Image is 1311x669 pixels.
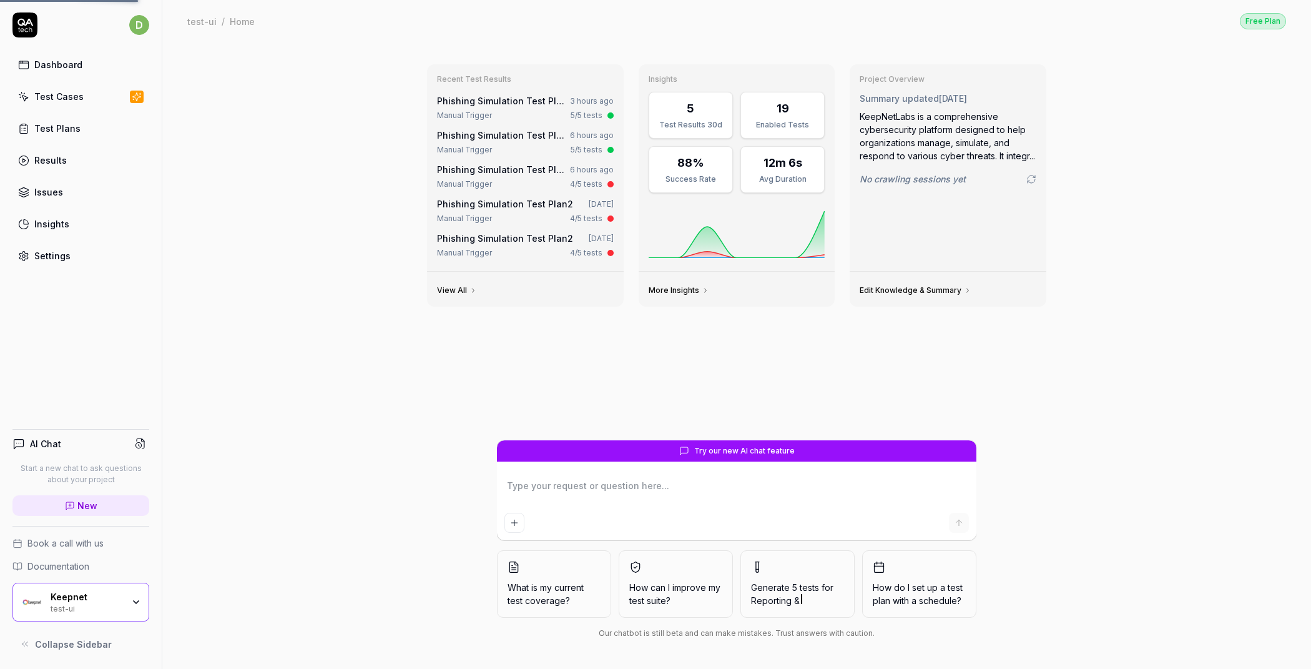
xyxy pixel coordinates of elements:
a: Test Plans [12,116,149,141]
div: Settings [34,249,71,262]
div: Home [230,15,255,27]
a: Edit Knowledge & Summary [860,285,971,295]
div: 5/5 tests [571,144,602,156]
a: Dashboard [12,52,149,77]
h4: AI Chat [30,437,61,450]
span: d [129,15,149,35]
a: New [12,495,149,516]
button: What is my current test coverage? [497,550,611,618]
div: KeepNetLabs is a comprehensive cybersecurity platform designed to help organizations manage, simu... [860,110,1036,162]
a: More Insights [649,285,709,295]
div: 4/5 tests [570,247,602,259]
a: Phishing Simulation Test Plan2 [437,96,573,106]
div: test-ui [187,15,217,27]
div: 4/5 tests [570,213,602,224]
div: Manual Trigger [437,213,492,224]
a: Phishing Simulation Test Plan2 [437,199,573,209]
div: Test Plans [34,122,81,135]
button: d [129,12,149,37]
span: Generate 5 tests for [751,581,844,607]
div: 12m 6s [764,154,802,171]
h3: Recent Test Results [437,74,614,84]
time: 6 hours ago [570,131,614,140]
span: How can I improve my test suite? [629,581,722,607]
time: [DATE] [589,234,614,243]
div: Avg Duration [749,174,817,185]
a: Phishing Simulation Test Plan2 [437,233,573,244]
div: Test Results 30d [657,119,725,131]
div: Manual Trigger [437,144,492,156]
a: Documentation [12,560,149,573]
span: Try our new AI chat feature [694,445,795,457]
a: Settings [12,244,149,268]
button: How do I set up a test plan with a schedule? [862,550,976,618]
div: 88% [677,154,704,171]
div: Manual Trigger [437,247,492,259]
div: / [222,15,225,27]
a: Phishing Simulation Test Plan23 hours agoManual Trigger5/5 tests [435,92,616,124]
a: Test Cases [12,84,149,109]
time: [DATE] [589,199,614,209]
div: Test Cases [34,90,84,103]
a: Phishing Simulation Test Plan2[DATE]Manual Trigger4/5 tests [435,229,616,261]
a: Phishing Simulation Test Plan2 [437,130,573,141]
span: What is my current test coverage? [508,581,601,607]
div: 5 [687,100,694,117]
span: No crawling sessions yet [860,172,966,186]
a: Phishing Simulation Test Plan26 hours agoManual Trigger5/5 tests [435,126,616,158]
button: How can I improve my test suite? [619,550,733,618]
a: Phishing Simulation Test Plan2 [437,164,573,175]
div: 5/5 tests [571,110,602,121]
button: Collapse Sidebar [12,632,149,657]
a: Issues [12,180,149,204]
time: 6 hours ago [570,165,614,174]
div: Manual Trigger [437,110,492,121]
div: Enabled Tests [749,119,817,131]
div: Results [34,154,67,167]
span: Book a call with us [27,537,104,550]
a: Insights [12,212,149,236]
a: Phishing Simulation Test Plan26 hours agoManual Trigger4/5 tests [435,161,616,192]
button: Keepnet LogoKeepnettest-ui [12,583,149,622]
a: Results [12,148,149,172]
div: Success Rate [657,174,725,185]
div: Manual Trigger [437,179,492,190]
div: Free Plan [1240,13,1286,29]
button: Generate 5 tests forReporting & [740,550,855,618]
button: Free Plan [1240,12,1286,29]
img: Keepnet Logo [21,591,43,613]
div: Insights [34,217,69,230]
time: [DATE] [939,93,967,104]
span: Collapse Sidebar [35,638,112,651]
div: test-ui [51,603,123,613]
span: How do I set up a test plan with a schedule? [873,581,966,607]
div: 4/5 tests [570,179,602,190]
a: Go to crawling settings [1026,174,1036,184]
h3: Project Overview [860,74,1036,84]
span: Summary updated [860,93,939,104]
a: Book a call with us [12,537,149,550]
div: Our chatbot is still beta and can make mistakes. Trust answers with caution. [497,628,976,639]
h3: Insights [649,74,825,84]
a: Phishing Simulation Test Plan2[DATE]Manual Trigger4/5 tests [435,195,616,227]
a: View All [437,285,477,295]
span: New [77,499,97,512]
div: Issues [34,186,63,199]
div: 19 [777,100,789,117]
div: Keepnet [51,592,123,603]
p: Start a new chat to ask questions about your project [12,463,149,485]
time: 3 hours ago [570,96,614,106]
div: Dashboard [34,58,82,71]
span: Documentation [27,560,89,573]
span: Reporting & [751,595,800,606]
button: Add attachment [504,513,524,533]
